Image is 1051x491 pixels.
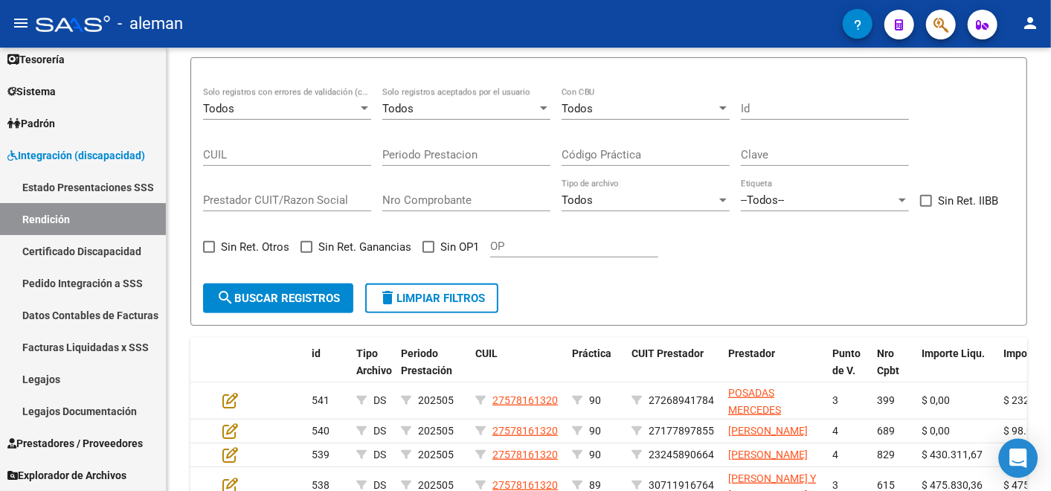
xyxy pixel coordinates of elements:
[469,338,566,403] datatable-header-cell: CUIL
[741,193,784,207] span: --Todos--
[626,338,722,403] datatable-header-cell: CUIT Prestador
[312,446,344,463] div: 539
[395,338,469,403] datatable-header-cell: Periodo Prestación
[312,347,321,359] span: id
[877,425,895,437] span: 689
[922,479,983,491] span: $ 475.830,36
[350,338,395,403] datatable-header-cell: Tipo Archivo
[877,394,895,406] span: 399
[589,479,601,491] span: 89
[562,102,593,115] span: Todos
[826,338,871,403] datatable-header-cell: Punto de V.
[475,347,498,359] span: CUIL
[12,14,30,32] mat-icon: menu
[492,449,558,460] span: 27578161320
[492,425,558,437] span: 27578161320
[401,347,452,376] span: Periodo Prestación
[999,439,1038,478] div: Open Intercom Messenger
[7,435,143,452] span: Prestadores / Proveedores
[418,449,454,460] span: 202505
[312,423,344,440] div: 540
[7,115,55,132] span: Padrón
[728,449,808,460] span: [PERSON_NAME]
[832,394,838,406] span: 3
[728,347,775,359] span: Prestador
[1021,14,1039,32] mat-icon: person
[916,338,997,403] datatable-header-cell: Importe Liqu.
[216,292,340,305] span: Buscar registros
[832,449,838,460] span: 4
[492,394,558,406] span: 27578161320
[492,479,558,491] span: 27578161320
[7,51,65,68] span: Tesorería
[203,102,234,115] span: Todos
[832,347,861,376] span: Punto de V.
[832,479,838,491] span: 3
[877,347,899,376] span: Nro Cpbt
[649,425,714,437] span: 27177897855
[373,394,386,406] span: DS
[631,347,704,359] span: CUIT Prestador
[877,449,895,460] span: 829
[728,425,808,437] span: [PERSON_NAME]
[382,102,414,115] span: Todos
[649,394,714,406] span: 27268941784
[373,479,386,491] span: DS
[589,449,601,460] span: 90
[566,338,626,403] datatable-header-cell: Práctica
[649,449,714,460] span: 23245890664
[728,387,781,416] span: POSADAS MERCEDES
[379,292,485,305] span: Limpiar filtros
[418,394,454,406] span: 202505
[589,394,601,406] span: 90
[118,7,183,40] span: - aleman
[922,347,985,359] span: Importe Liqu.
[589,425,601,437] span: 90
[649,479,714,491] span: 30711916764
[832,425,838,437] span: 4
[922,425,950,437] span: $ 0,00
[922,449,983,460] span: $ 430.311,67
[216,289,234,307] mat-icon: search
[922,394,950,406] span: $ 0,00
[379,289,396,307] mat-icon: delete
[373,425,386,437] span: DS
[7,467,126,484] span: Explorador de Archivos
[203,283,353,313] button: Buscar registros
[7,83,56,100] span: Sistema
[418,425,454,437] span: 202505
[938,192,998,210] span: Sin Ret. IIBB
[440,238,479,256] span: Sin OP1
[722,338,826,403] datatable-header-cell: Prestador
[572,347,611,359] span: Práctica
[318,238,411,256] span: Sin Ret. Ganancias
[871,338,916,403] datatable-header-cell: Nro Cpbt
[365,283,498,313] button: Limpiar filtros
[306,338,350,403] datatable-header-cell: id
[221,238,289,256] span: Sin Ret. Otros
[312,392,344,409] div: 541
[877,479,895,491] span: 615
[373,449,386,460] span: DS
[356,347,392,376] span: Tipo Archivo
[7,147,145,164] span: Integración (discapacidad)
[418,479,454,491] span: 202505
[562,193,593,207] span: Todos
